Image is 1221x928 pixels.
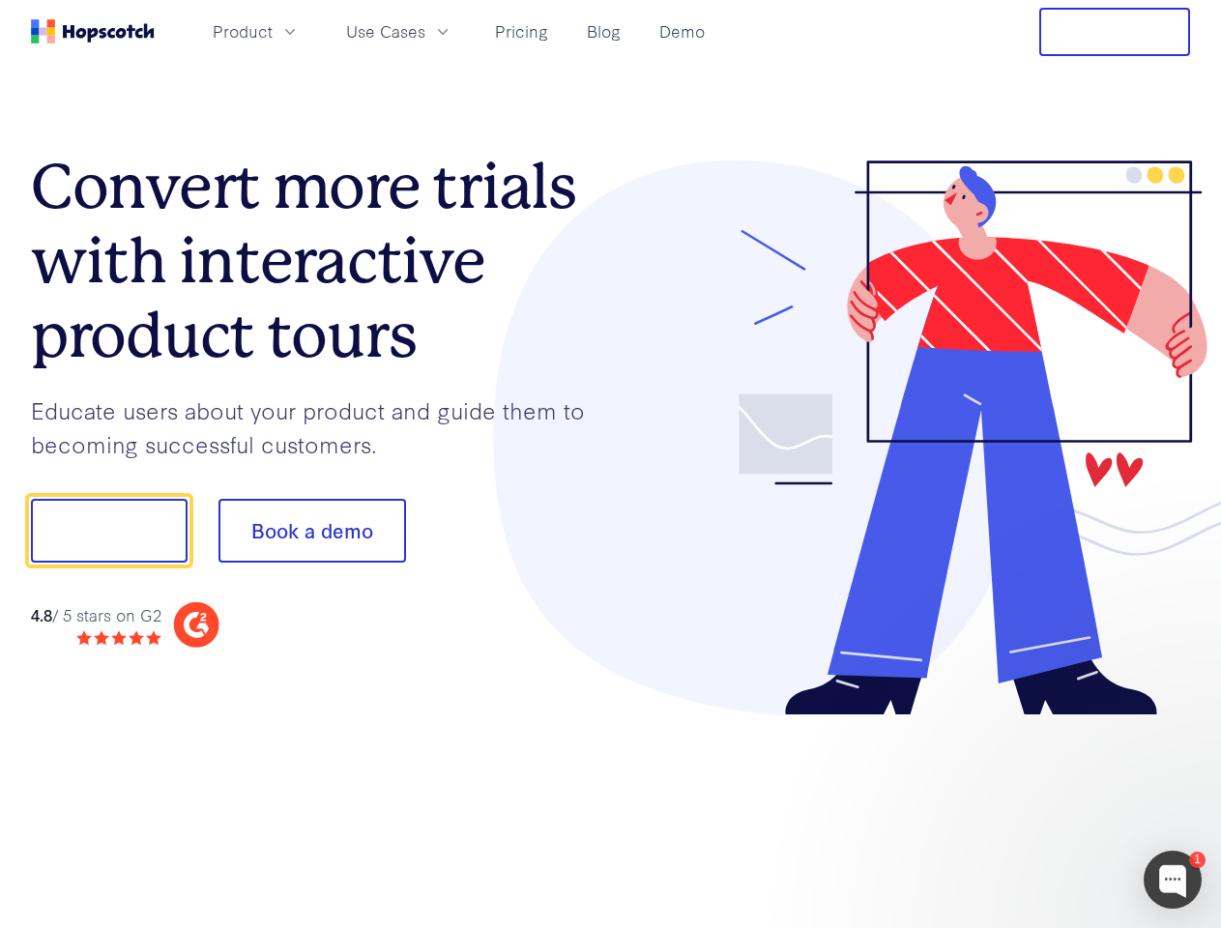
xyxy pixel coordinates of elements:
a: Blog [579,15,628,47]
button: Use Cases [334,15,464,47]
p: Educate users about your product and guide them to becoming successful customers. [31,393,611,460]
span: Product [213,19,273,43]
strong: 4.8 [31,603,52,625]
h1: Convert more trials with interactive product tours [31,150,611,372]
a: Demo [652,15,712,47]
button: Book a demo [218,499,406,563]
button: Show me! [31,499,188,563]
button: Product [201,15,311,47]
div: 1 [1189,852,1206,868]
a: Pricing [487,15,556,47]
span: Use Cases [346,19,425,43]
div: / 5 stars on G2 [31,603,161,627]
a: Home [31,19,155,43]
button: Free Trial [1039,8,1190,56]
